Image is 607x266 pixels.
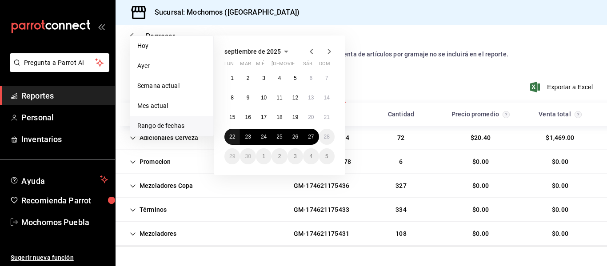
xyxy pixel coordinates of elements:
button: Regresar [130,32,175,40]
div: Row [116,198,607,222]
h3: Sucursal: Mochomos ([GEOGRAPHIC_DATA]) [148,7,300,18]
button: 23 de septiembre de 2025 [240,129,256,145]
button: 8 de septiembre de 2025 [224,90,240,106]
button: 2 de octubre de 2025 [272,148,287,164]
span: septiembre de 2025 [224,48,281,55]
abbr: 3 de octubre de 2025 [294,153,297,159]
div: Cell [545,202,575,218]
button: 12 de septiembre de 2025 [288,90,303,106]
abbr: 5 de septiembre de 2025 [294,75,297,81]
span: Recomienda Parrot [21,195,108,206]
div: HeadCell [123,106,282,123]
span: Pregunta a Parrot AI [24,58,96,67]
abbr: 17 de septiembre de 2025 [261,114,267,120]
abbr: 26 de septiembre de 2025 [292,134,298,140]
span: Reportes [21,90,108,102]
button: 5 de octubre de 2025 [319,148,335,164]
abbr: 19 de septiembre de 2025 [292,114,298,120]
button: 20 de septiembre de 2025 [303,109,319,125]
abbr: 13 de septiembre de 2025 [308,95,314,101]
div: Cell [539,130,581,146]
button: 15 de septiembre de 2025 [224,109,240,125]
div: Cell [388,178,413,194]
abbr: miércoles [256,61,264,70]
div: HeadCell [441,106,520,123]
button: 3 de octubre de 2025 [288,148,303,164]
button: 10 de septiembre de 2025 [256,90,272,106]
button: 19 de septiembre de 2025 [288,109,303,125]
button: 25 de septiembre de 2025 [272,129,287,145]
button: 26 de septiembre de 2025 [288,129,303,145]
abbr: 16 de septiembre de 2025 [245,114,251,120]
button: 2 de septiembre de 2025 [240,70,256,86]
button: 24 de septiembre de 2025 [256,129,272,145]
button: Exportar a Excel [532,82,593,92]
button: 13 de septiembre de 2025 [303,90,319,106]
button: 17 de septiembre de 2025 [256,109,272,125]
span: Mes actual [137,101,206,111]
abbr: 10 de septiembre de 2025 [261,95,267,101]
abbr: sábado [303,61,312,70]
abbr: 7 de septiembre de 2025 [325,75,328,81]
span: Ayer [137,61,206,71]
abbr: 4 de octubre de 2025 [309,153,312,159]
button: 21 de septiembre de 2025 [319,109,335,125]
span: Mochomos Puebla [21,216,108,228]
span: Hoy [137,41,206,51]
abbr: 5 de octubre de 2025 [325,153,328,159]
abbr: lunes [224,61,234,70]
span: Regresar [146,32,175,40]
abbr: domingo [319,61,330,70]
abbr: 9 de septiembre de 2025 [247,95,250,101]
abbr: 12 de septiembre de 2025 [292,95,298,101]
abbr: 2 de octubre de 2025 [278,153,281,159]
div: Cell [287,202,356,218]
abbr: 14 de septiembre de 2025 [324,95,330,101]
svg: Precio promedio = total de grupos modificadores / cantidad [503,111,510,118]
div: Row [116,222,607,246]
button: 4 de octubre de 2025 [303,148,319,164]
div: Cell [123,154,178,170]
span: Sugerir nueva función [11,253,108,262]
div: HeadCell [361,106,441,123]
div: Row [116,174,607,198]
button: 5 de septiembre de 2025 [288,70,303,86]
abbr: 3 de septiembre de 2025 [262,75,265,81]
abbr: 20 de septiembre de 2025 [308,114,314,120]
abbr: 21 de septiembre de 2025 [324,114,330,120]
button: Pregunta a Parrot AI [10,53,109,72]
button: 16 de septiembre de 2025 [240,109,256,125]
button: 3 de septiembre de 2025 [256,70,272,86]
div: HeadCell [520,106,600,123]
button: 4 de septiembre de 2025 [272,70,287,86]
abbr: 27 de septiembre de 2025 [308,134,314,140]
abbr: martes [240,61,251,70]
button: 18 de septiembre de 2025 [272,109,287,125]
abbr: viernes [288,61,295,70]
abbr: 2 de septiembre de 2025 [247,75,250,81]
abbr: jueves [272,61,324,70]
abbr: 22 de septiembre de 2025 [229,134,235,140]
div: Row [116,126,607,150]
svg: Venta total de las opciones, agrupadas por grupo modificador. [575,111,582,118]
div: Cell [545,178,575,194]
div: Cell [465,202,496,218]
abbr: 29 de septiembre de 2025 [229,153,235,159]
div: Cell [465,178,496,194]
button: 7 de septiembre de 2025 [319,70,335,86]
div: Cell [545,154,575,170]
abbr: 1 de octubre de 2025 [262,153,265,159]
abbr: 8 de septiembre de 2025 [231,95,234,101]
button: 11 de septiembre de 2025 [272,90,287,106]
a: Pregunta a Parrot AI [6,64,109,74]
abbr: 15 de septiembre de 2025 [229,114,235,120]
div: Cell [465,226,496,242]
div: Head [116,103,607,126]
button: 28 de septiembre de 2025 [319,129,335,145]
div: Cell [123,178,200,194]
abbr: 24 de septiembre de 2025 [261,134,267,140]
div: Cell [388,226,413,242]
button: 30 de septiembre de 2025 [240,148,256,164]
abbr: 28 de septiembre de 2025 [324,134,330,140]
